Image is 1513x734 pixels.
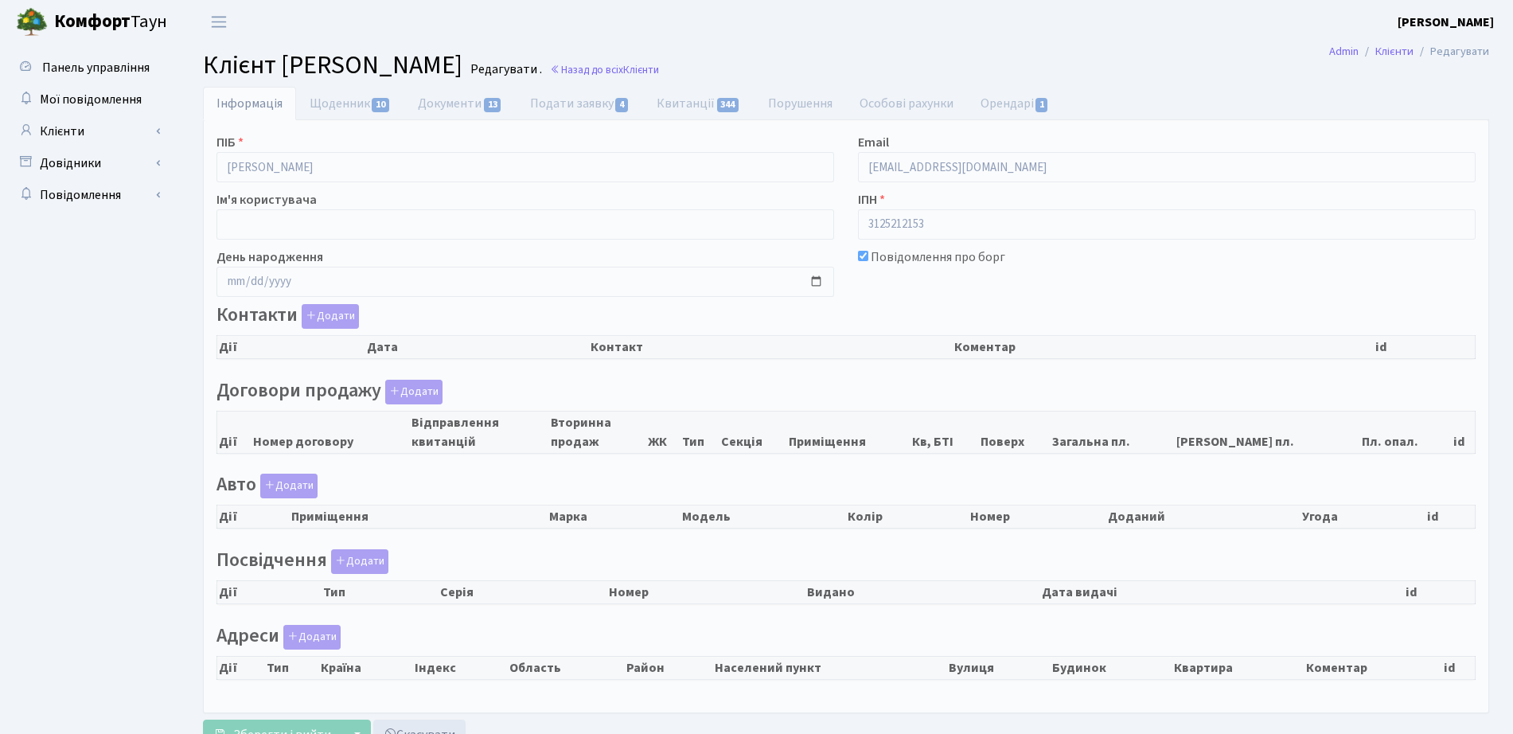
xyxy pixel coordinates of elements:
[484,98,501,112] span: 13
[216,190,317,209] label: Ім'я користувача
[8,52,167,84] a: Панель управління
[969,506,1106,529] th: Номер
[8,115,167,147] a: Клієнти
[871,248,1005,267] label: Повідомлення про борг
[216,304,359,329] label: Контакти
[203,87,296,120] a: Інформація
[381,377,443,404] a: Додати
[953,336,1374,359] th: Коментар
[413,656,508,679] th: Індекс
[16,6,48,38] img: logo.png
[372,98,389,112] span: 10
[858,190,885,209] label: ІПН
[1329,43,1359,60] a: Admin
[1425,506,1476,529] th: id
[549,411,646,453] th: Вторинна продаж
[252,411,410,453] th: Номер договору
[260,474,318,498] button: Авто
[298,302,359,330] a: Додати
[216,625,341,650] label: Адреси
[1414,43,1489,61] li: Редагувати
[42,59,150,76] span: Панель управління
[508,656,625,679] th: Область
[858,133,889,152] label: Email
[365,336,589,359] th: Дата
[1051,411,1175,453] th: Загальна пл.
[911,411,979,453] th: Кв, БТІ
[1035,98,1048,112] span: 1
[607,580,805,603] th: Номер
[1360,411,1452,453] th: Пл. опал.
[40,91,142,108] span: Мої повідомлення
[217,580,322,603] th: Дії
[199,9,239,35] button: Переключити навігацію
[615,98,628,112] span: 4
[947,656,1051,679] th: Вулиця
[216,133,244,152] label: ПІБ
[54,9,167,36] span: Таун
[216,380,443,404] label: Договори продажу
[217,336,365,359] th: Дії
[283,625,341,650] button: Адреси
[1442,656,1476,679] th: id
[1304,656,1442,679] th: Коментар
[302,304,359,329] button: Контакти
[290,506,548,529] th: Приміщення
[548,506,680,529] th: Марка
[1452,411,1476,453] th: id
[404,87,516,120] a: Документи
[385,380,443,404] button: Договори продажу
[805,580,1040,603] th: Видано
[719,411,788,453] th: Секція
[646,411,680,453] th: ЖК
[1172,656,1304,679] th: Квартира
[680,506,846,529] th: Модель
[217,506,290,529] th: Дії
[8,147,167,179] a: Довідники
[256,471,318,499] a: Додати
[1040,580,1403,603] th: Дата видачі
[550,62,659,77] a: Назад до всіхКлієнти
[1404,580,1476,603] th: id
[625,656,713,679] th: Район
[589,336,953,359] th: Контакт
[1175,411,1360,453] th: [PERSON_NAME] пл.
[713,656,947,679] th: Населений пункт
[265,656,319,679] th: Тип
[319,656,412,679] th: Країна
[322,580,439,603] th: Тип
[1300,506,1425,529] th: Угода
[846,87,967,120] a: Особові рахунки
[216,549,388,574] label: Посвідчення
[623,62,659,77] span: Клієнти
[1398,13,1494,32] a: [PERSON_NAME]
[8,84,167,115] a: Мої повідомлення
[216,248,323,267] label: День народження
[410,411,548,453] th: Відправлення квитанцій
[203,47,462,84] span: Клієнт [PERSON_NAME]
[296,87,404,120] a: Щоденник
[216,474,318,498] label: Авто
[979,411,1051,453] th: Поверх
[1051,656,1172,679] th: Будинок
[439,580,607,603] th: Серія
[680,411,719,453] th: Тип
[217,656,266,679] th: Дії
[1398,14,1494,31] b: [PERSON_NAME]
[517,87,643,120] a: Подати заявку
[787,411,911,453] th: Приміщення
[717,98,739,112] span: 344
[327,546,388,574] a: Додати
[279,622,341,650] a: Додати
[755,87,846,120] a: Порушення
[846,506,969,529] th: Колір
[1375,43,1414,60] a: Клієнти
[331,549,388,574] button: Посвідчення
[1305,35,1513,68] nav: breadcrumb
[8,179,167,211] a: Повідомлення
[217,411,252,453] th: Дії
[1106,506,1300,529] th: Доданий
[1374,336,1475,359] th: id
[467,62,542,77] small: Редагувати .
[967,87,1063,120] a: Орендарі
